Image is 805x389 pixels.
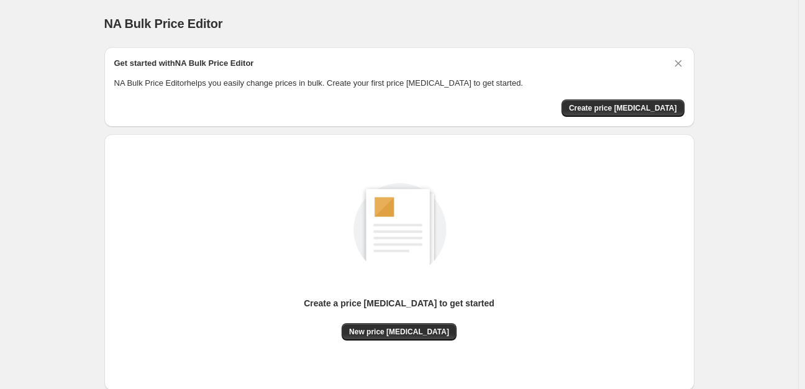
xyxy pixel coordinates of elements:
[104,17,223,30] span: NA Bulk Price Editor
[562,99,684,117] button: Create price change job
[114,77,684,89] p: NA Bulk Price Editor helps you easily change prices in bulk. Create your first price [MEDICAL_DAT...
[114,57,254,70] h2: Get started with NA Bulk Price Editor
[349,327,449,337] span: New price [MEDICAL_DATA]
[342,323,457,341] button: New price [MEDICAL_DATA]
[672,57,684,70] button: Dismiss card
[569,103,677,113] span: Create price [MEDICAL_DATA]
[304,297,494,309] p: Create a price [MEDICAL_DATA] to get started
